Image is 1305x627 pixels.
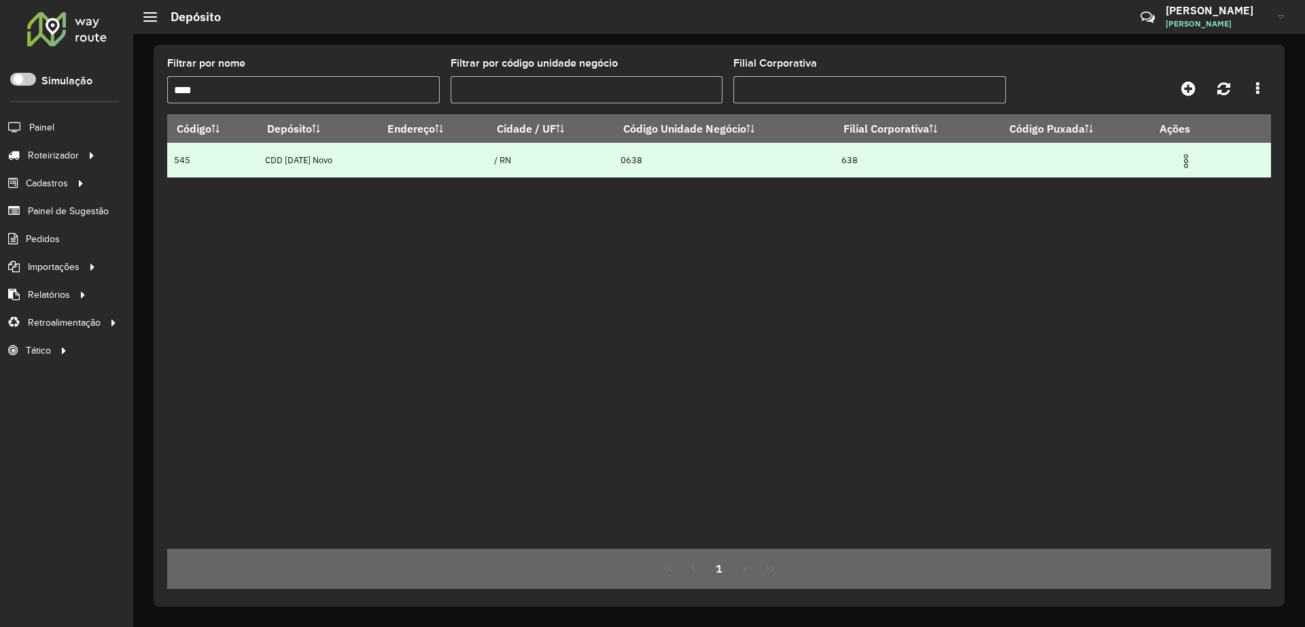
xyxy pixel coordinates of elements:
[835,143,1000,177] td: 638
[258,143,378,177] td: CDD [DATE] Novo
[378,114,487,143] th: Endereço
[28,260,80,274] span: Importações
[157,10,221,24] h2: Depósito
[26,232,60,246] span: Pedidos
[487,143,614,177] td: / RN
[835,114,1000,143] th: Filial Corporativa
[28,288,70,302] span: Relatórios
[614,114,835,143] th: Código Unidade Negócio
[706,556,732,581] button: 1
[28,148,79,163] span: Roteirizador
[28,204,109,218] span: Painel de Sugestão
[28,316,101,330] span: Retroalimentação
[487,114,614,143] th: Cidade / UF
[1166,18,1268,30] span: [PERSON_NAME]
[1166,4,1268,17] h3: [PERSON_NAME]
[733,55,817,71] label: Filial Corporativa
[167,55,245,71] label: Filtrar por nome
[614,143,835,177] td: 0638
[26,176,68,190] span: Cadastros
[1000,114,1150,143] th: Código Puxada
[29,120,54,135] span: Painel
[451,55,618,71] label: Filtrar por código unidade negócio
[258,114,378,143] th: Depósito
[1133,3,1162,32] a: Contato Rápido
[1151,114,1232,143] th: Ações
[26,343,51,358] span: Tático
[41,73,92,89] label: Simulação
[167,143,258,177] td: 545
[167,114,258,143] th: Código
